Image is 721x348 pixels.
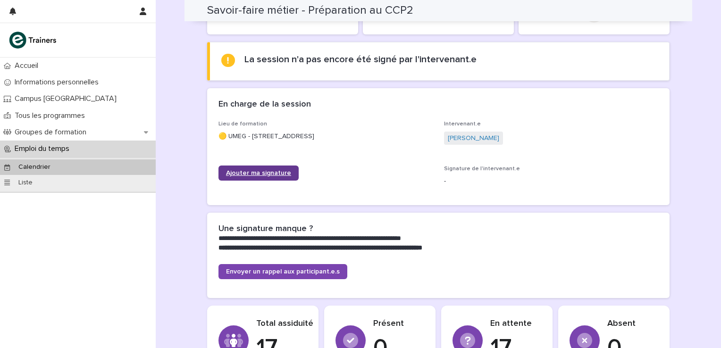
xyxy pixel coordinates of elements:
[444,176,658,186] p: -
[607,319,658,329] p: Absent
[444,166,520,172] span: Signature de l'intervenant.e
[373,319,424,329] p: Présent
[226,170,291,176] span: Ajouter ma signature
[226,268,340,275] span: Envoyer un rappel aux participant.e.s
[444,121,481,127] span: Intervenant.e
[490,319,541,329] p: En attente
[8,31,59,50] img: K0CqGN7SDeD6s4JG8KQk
[448,133,499,143] a: [PERSON_NAME]
[11,179,40,187] p: Liste
[11,94,124,103] p: Campus [GEOGRAPHIC_DATA]
[11,78,106,87] p: Informations personnelles
[218,264,347,279] a: Envoyer un rappel aux participant.e.s
[11,111,92,120] p: Tous les programmes
[218,99,311,110] h2: En charge de la session
[11,163,58,171] p: Calendrier
[256,319,313,329] p: Total assiduité
[218,121,267,127] span: Lieu de formation
[11,61,46,70] p: Accueil
[218,132,433,141] p: 🟡 UMEG - [STREET_ADDRESS]
[207,4,413,17] h2: Savoir-faire métier - Préparation au CCP2
[244,54,477,65] h2: La session n'a pas encore été signé par l'intervenant.e
[218,166,299,181] a: Ajouter ma signature
[11,128,94,137] p: Groupes de formation
[11,144,77,153] p: Emploi du temps
[218,224,313,234] h2: Une signature manque ?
